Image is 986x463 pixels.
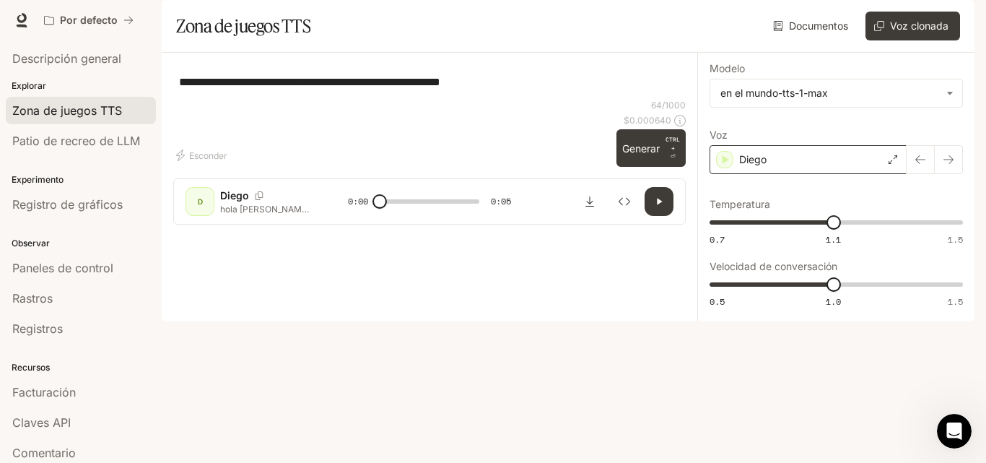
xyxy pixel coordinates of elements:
font: Zona de juegos TTS [176,15,310,37]
font: / [662,100,665,111]
button: Todos los espacios de trabajo [38,6,140,35]
font: $ [624,115,629,126]
font: Temperatura [710,198,770,210]
button: Copiar ID de voz [249,191,269,200]
font: 1.5 [948,295,963,308]
iframe: Chat en vivo de Intercom [937,414,972,449]
font: 1.5 [948,233,963,246]
font: Esconder [189,150,227,161]
font: 0.7 [710,233,725,246]
font: en el mundo-tts-1-max [720,87,828,99]
font: 0.5 [710,295,725,308]
font: hola [PERSON_NAME] le puedes dar robux a [PERSON_NAME] a ir por ti [220,204,310,251]
font: Por defecto [60,14,118,26]
font: ⏎ [671,153,676,160]
font: 1.1 [826,233,841,246]
font: Generar [622,142,660,155]
font: 64 [651,100,662,111]
font: 0:05 [491,195,511,207]
button: Inspeccionar [610,187,639,216]
font: Diego [739,153,767,165]
button: GenerarCTRL +⏎ [616,129,686,167]
font: CTRL + [666,136,680,152]
font: Voz [710,129,728,141]
font: Modelo [710,62,745,74]
font: 1000 [665,100,686,111]
font: Voz clonada [890,20,948,32]
div: en el mundo-tts-1-max [710,79,962,107]
a: Documentos [770,12,854,40]
font: D [198,197,203,206]
font: 0:00 [348,195,368,207]
font: Documentos [789,20,848,32]
button: Voz clonada [865,12,960,40]
font: Diego [220,189,249,202]
button: Descargar audio [575,187,604,216]
font: 0.000640 [629,115,671,126]
font: 1.0 [826,295,841,308]
font: Velocidad de conversación [710,260,837,272]
button: Esconder [173,144,233,167]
